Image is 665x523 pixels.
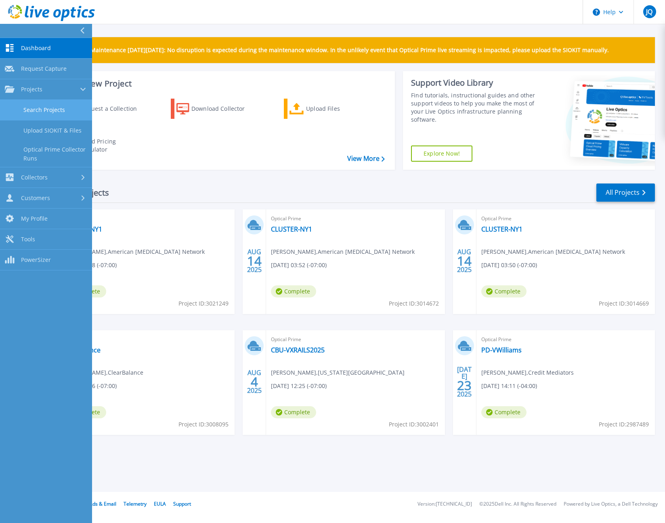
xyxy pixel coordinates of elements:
[89,500,116,507] a: Ads & Email
[154,500,166,507] a: EULA
[60,47,609,53] p: Scheduled Maintenance [DATE][DATE]: No disruption is expected during the maintenance window. In t...
[57,135,147,156] a: Cloud Pricing Calculator
[271,225,312,233] a: CLUSTER-NY1
[481,247,625,256] span: [PERSON_NAME] , American [MEDICAL_DATA] Network
[21,194,50,202] span: Customers
[61,247,205,256] span: [PERSON_NAME] , American [MEDICAL_DATA] Network
[646,8,652,15] span: JQ
[481,382,537,390] span: [DATE] 14:11 (-04:00)
[171,99,261,119] a: Download Collector
[271,382,327,390] span: [DATE] 12:25 (-07:00)
[247,257,262,264] span: 14
[57,99,147,119] a: Request a Collection
[173,500,191,507] a: Support
[191,101,256,117] div: Download Collector
[57,79,384,88] h3: Start a New Project
[417,502,472,507] li: Version: [TECHNICAL_ID]
[271,335,440,344] span: Optical Prime
[61,335,230,344] span: Optical Prime
[178,299,229,308] span: Project ID: 3021249
[271,247,415,256] span: [PERSON_NAME] , American [MEDICAL_DATA] Network
[457,246,472,276] div: AUG 2025
[79,137,144,154] div: Cloud Pricing Calculator
[411,78,538,88] div: Support Video Library
[21,174,48,181] span: Collectors
[596,183,655,202] a: All Projects
[481,214,650,223] span: Optical Prime
[347,155,385,162] a: View More
[481,368,574,377] span: [PERSON_NAME] , Credit Mediators
[479,502,556,507] li: © 2025 Dell Inc. All Rights Reserved
[21,65,67,72] span: Request Capture
[481,346,522,354] a: PD-VWilliams
[457,382,472,389] span: 23
[251,378,258,385] span: 4
[61,368,143,377] span: [PERSON_NAME] , ClearBalance
[21,86,42,93] span: Projects
[61,214,230,223] span: Optical Prime
[481,406,527,418] span: Complete
[247,367,262,396] div: AUG 2025
[178,420,229,429] span: Project ID: 3008095
[271,285,316,297] span: Complete
[599,420,649,429] span: Project ID: 2987489
[306,101,371,117] div: Upload Files
[247,246,262,276] div: AUG 2025
[21,215,48,222] span: My Profile
[481,261,537,270] span: [DATE] 03:50 (-07:00)
[21,236,35,243] span: Tools
[457,257,472,264] span: 14
[21,256,51,264] span: PowerSizer
[271,406,316,418] span: Complete
[271,368,405,377] span: [PERSON_NAME] , [US_STATE][GEOGRAPHIC_DATA]
[21,44,51,52] span: Dashboard
[271,214,440,223] span: Optical Prime
[457,367,472,396] div: [DATE] 2025
[564,502,658,507] li: Powered by Live Optics, a Dell Technology
[271,346,325,354] a: CBU-VXRAILS2025
[271,261,327,270] span: [DATE] 03:52 (-07:00)
[389,420,439,429] span: Project ID: 3002401
[599,299,649,308] span: Project ID: 3014669
[481,225,522,233] a: CLUSTER-NY1
[124,500,147,507] a: Telemetry
[284,99,374,119] a: Upload Files
[411,91,538,124] div: Find tutorials, instructional guides and other support videos to help you make the most of your L...
[411,146,472,162] a: Explore Now!
[481,285,527,297] span: Complete
[481,335,650,344] span: Optical Prime
[389,299,439,308] span: Project ID: 3014672
[80,101,145,117] div: Request a Collection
